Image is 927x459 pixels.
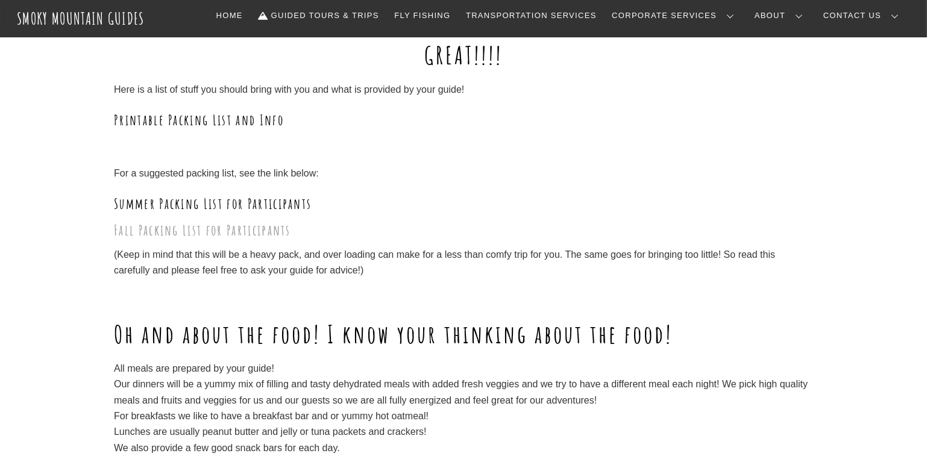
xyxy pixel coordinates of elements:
a: Corporate Services [607,3,744,28]
p: (Keep in mind that this will be a heavy pack, and over loading can make for a less than comfy tri... [114,247,813,279]
h1: Oh and about the food! I know your thinking about the food! [114,320,813,349]
a: Transportation Services [461,3,601,28]
a: Contact Us [819,3,908,28]
a: About [750,3,812,28]
a: Guided Tours & Trips [254,3,384,28]
p: Here is a list of stuff you should bring with you and what is provided by your guide! [114,82,813,98]
a: Smoky Mountain Guides [17,8,145,28]
h1: GREAT!!!! [114,41,813,70]
a: Home [212,3,248,28]
a: Summer Packing List for Participants [114,195,312,213]
a: Fly Fishing [389,3,455,28]
a: Fall Packing List for Participants [114,221,291,239]
p: For a suggested packing list, see the link below: [114,166,813,181]
a: Printable Packing List and Info [114,111,284,129]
